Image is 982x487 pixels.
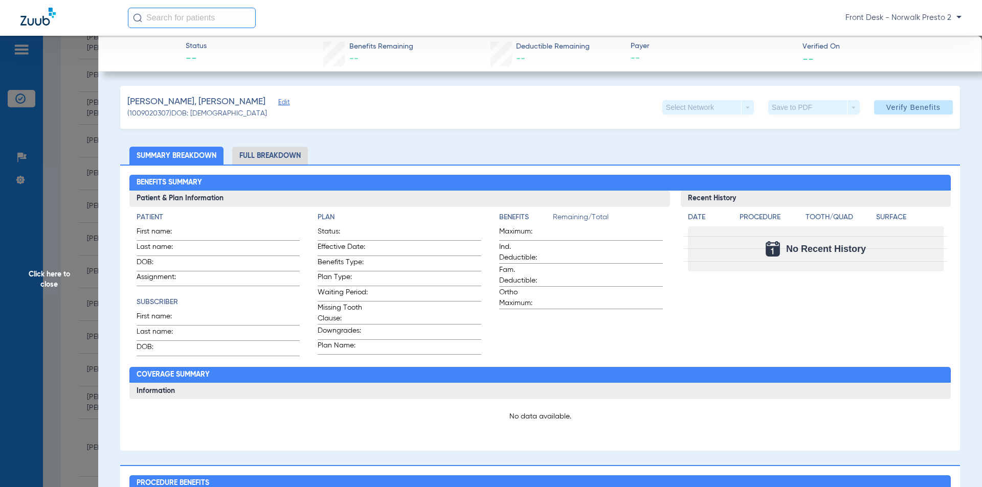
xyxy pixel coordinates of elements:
[688,212,731,223] h4: Date
[874,100,953,114] button: Verify Benefits
[349,41,413,52] span: Benefits Remaining
[740,212,802,226] app-breakdown-title: Procedure
[137,257,187,271] span: DOB:
[318,226,368,240] span: Status:
[318,326,368,339] span: Downgrades:
[802,53,814,64] span: --
[137,327,187,340] span: Last name:
[129,383,951,399] h3: Information
[688,212,731,226] app-breakdown-title: Date
[499,212,553,223] h4: Benefits
[886,103,941,111] span: Verify Benefits
[137,297,300,308] h4: Subscriber
[499,287,549,309] span: Ortho Maximum:
[318,242,368,256] span: Effective Date:
[499,242,549,263] span: Ind. Deductible:
[278,99,287,108] span: Edit
[127,96,265,108] span: [PERSON_NAME], [PERSON_NAME]
[318,272,368,286] span: Plan Type:
[318,212,481,223] h4: Plan
[553,212,663,226] span: Remaining/Total
[186,52,207,66] span: --
[20,8,56,26] img: Zuub Logo
[806,212,873,223] h4: Tooth/Quad
[318,303,368,324] span: Missing Tooth Clause:
[876,212,944,226] app-breakdown-title: Surface
[129,175,951,191] h2: Benefits Summary
[802,41,966,52] span: Verified On
[318,287,368,301] span: Waiting Period:
[931,438,982,487] iframe: Chat Widget
[137,411,944,422] p: No data available.
[845,13,962,23] span: Front Desk - Norwalk Presto 2
[128,8,256,28] input: Search for patients
[129,367,951,383] h2: Coverage Summary
[499,265,549,286] span: Fam. Deductible:
[129,191,670,207] h3: Patient & Plan Information
[129,147,224,165] li: Summary Breakdown
[499,212,553,226] app-breakdown-title: Benefits
[876,212,944,223] h4: Surface
[516,41,590,52] span: Deductible Remaining
[127,108,267,119] span: (1009020307) DOB: [DEMOGRAPHIC_DATA]
[137,311,187,325] span: First name:
[516,54,525,63] span: --
[766,241,780,257] img: Calendar
[631,41,794,52] span: Payer
[137,212,300,223] h4: Patient
[137,226,187,240] span: First name:
[137,242,187,256] span: Last name:
[318,257,368,271] span: Benefits Type:
[740,212,802,223] h4: Procedure
[186,41,207,52] span: Status
[232,147,308,165] li: Full Breakdown
[318,340,368,354] span: Plan Name:
[137,342,187,356] span: DOB:
[806,212,873,226] app-breakdown-title: Tooth/Quad
[349,54,359,63] span: --
[137,272,187,286] span: Assignment:
[499,226,549,240] span: Maximum:
[133,13,142,22] img: Search Icon
[631,52,794,65] span: --
[786,244,866,254] span: No Recent History
[681,191,951,207] h3: Recent History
